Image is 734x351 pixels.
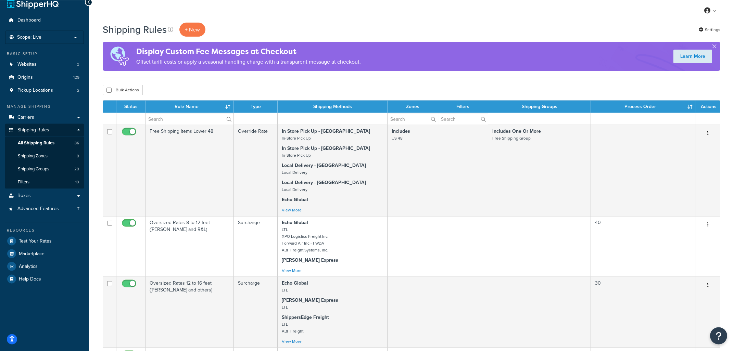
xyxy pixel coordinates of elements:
span: Analytics [19,263,38,269]
td: Oversized Rates 8 to 12 feet ([PERSON_NAME] and R&L) [145,216,234,276]
li: Websites [5,58,84,70]
span: Help Docs [19,276,41,282]
th: Zones [388,100,438,113]
span: 129 [73,74,79,80]
td: Free Shipping Items Lower 48 [145,125,234,216]
span: Websites [17,61,37,67]
a: Dashboard [5,14,84,26]
h4: Display Custom Fee Messages at Checkout [136,45,361,57]
th: Process Order : activate to sort column ascending [591,100,696,113]
span: 2 [77,87,79,93]
td: Surcharge [234,216,278,276]
a: View More [282,267,302,273]
span: Test Your Rates [19,238,52,244]
li: Filters [5,175,84,188]
a: Advanced Features 7 [5,202,84,215]
span: Marketplace [19,251,45,257]
span: 19 [75,179,79,185]
a: View More [282,207,302,213]
span: All Shipping Rules [18,140,54,146]
li: Shipping Groups [5,162,84,175]
small: Local Delivery [282,186,307,192]
input: Search [438,113,488,125]
li: Origins [5,71,84,83]
span: Shipping Zones [18,153,48,159]
strong: Includes One Or More [492,127,541,134]
td: Override Rate [234,125,278,216]
div: Resources [5,227,84,233]
span: 8 [77,153,79,159]
a: Carriers [5,111,84,123]
td: 30 [591,276,696,347]
button: Open Resource Center [710,327,727,344]
span: Shipping Rules [17,127,49,133]
span: Pickup Locations [17,87,53,93]
span: Carriers [17,114,34,120]
small: In-Store Pick Up [282,135,311,141]
a: Learn More [673,49,712,63]
li: All Shipping Rules [5,136,84,149]
span: Origins [17,74,33,80]
a: Boxes [5,189,84,202]
a: Marketplace [5,247,84,260]
th: Actions [696,100,720,113]
div: Basic Setup [5,51,84,56]
th: Shipping Methods [278,100,387,113]
small: LTL XPO Logistics Freight Inc Forward Air Inc - FWDA ABF Freight Systems, Inc. [282,226,328,253]
img: duties-banner-06bc72dcb5fe05cb3f9472aba00be2ae8eb53ab6f0d8bb03d382ba314ac3c341.png [103,41,136,70]
th: Status [116,100,145,113]
a: Test Your Rates [5,235,84,247]
strong: In Store Pick Up - [GEOGRAPHIC_DATA] [282,127,370,134]
li: Shipping Rules [5,123,84,188]
small: LTL [282,287,288,293]
th: Shipping Groups [488,100,591,113]
input: Search [145,113,233,125]
span: 7 [77,206,79,211]
strong: Echo Global [282,279,308,286]
input: Search [388,113,438,125]
h1: Shipping Rules [103,23,167,36]
span: Scope: Live [17,34,41,40]
a: Origins 129 [5,71,84,83]
small: US 48 [392,135,403,141]
strong: Local Delivery - [GEOGRAPHIC_DATA] [282,179,366,186]
a: Shipping Groups 28 [5,162,84,175]
a: Pickup Locations 2 [5,84,84,96]
small: In-Store Pick Up [282,152,311,158]
span: 36 [74,140,79,146]
a: Help Docs [5,273,84,285]
strong: [PERSON_NAME] Express [282,296,338,303]
th: Type [234,100,278,113]
small: LTL ABF Freight [282,321,303,334]
td: 40 [591,216,696,276]
small: Free Shipping Group [492,135,531,141]
td: Surcharge [234,276,278,347]
strong: Includes [392,127,410,134]
span: Shipping Groups [18,166,49,172]
td: Oversized Rates 12 to 16 feet ([PERSON_NAME] and others) [145,276,234,347]
span: 28 [74,166,79,172]
span: 3 [77,61,79,67]
a: Analytics [5,260,84,272]
small: Local Delivery [282,169,307,175]
a: Websites 3 [5,58,84,70]
li: Advanced Features [5,202,84,215]
strong: Echo Global [282,196,308,203]
span: Advanced Features [17,206,59,211]
th: Filters [438,100,489,113]
li: Pickup Locations [5,84,84,96]
span: Boxes [17,193,31,198]
a: Shipping Rules [5,123,84,136]
div: Manage Shipping [5,103,84,109]
a: Settings [699,25,720,34]
a: Shipping Zones 8 [5,149,84,162]
strong: In Store Pick Up - [GEOGRAPHIC_DATA] [282,144,370,152]
a: All Shipping Rules 36 [5,136,84,149]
